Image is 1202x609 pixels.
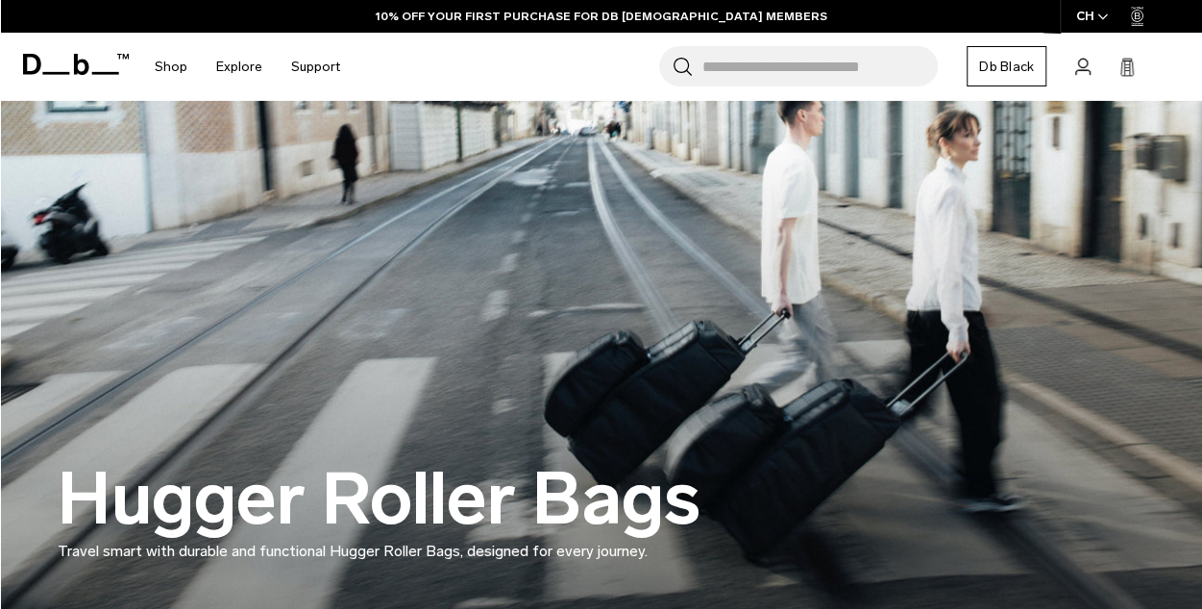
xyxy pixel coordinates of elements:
a: Shop [155,33,187,101]
a: 10% OFF YOUR FIRST PURCHASE FOR DB [DEMOGRAPHIC_DATA] MEMBERS [376,8,827,25]
a: Db Black [967,46,1046,86]
a: Explore [216,33,262,101]
nav: Main Navigation [140,33,355,101]
a: Support [291,33,340,101]
span: Travel smart with durable and functional Hugger Roller Bags, designed for every journey. [58,542,648,560]
h1: Hugger Roller Bags [58,460,700,540]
